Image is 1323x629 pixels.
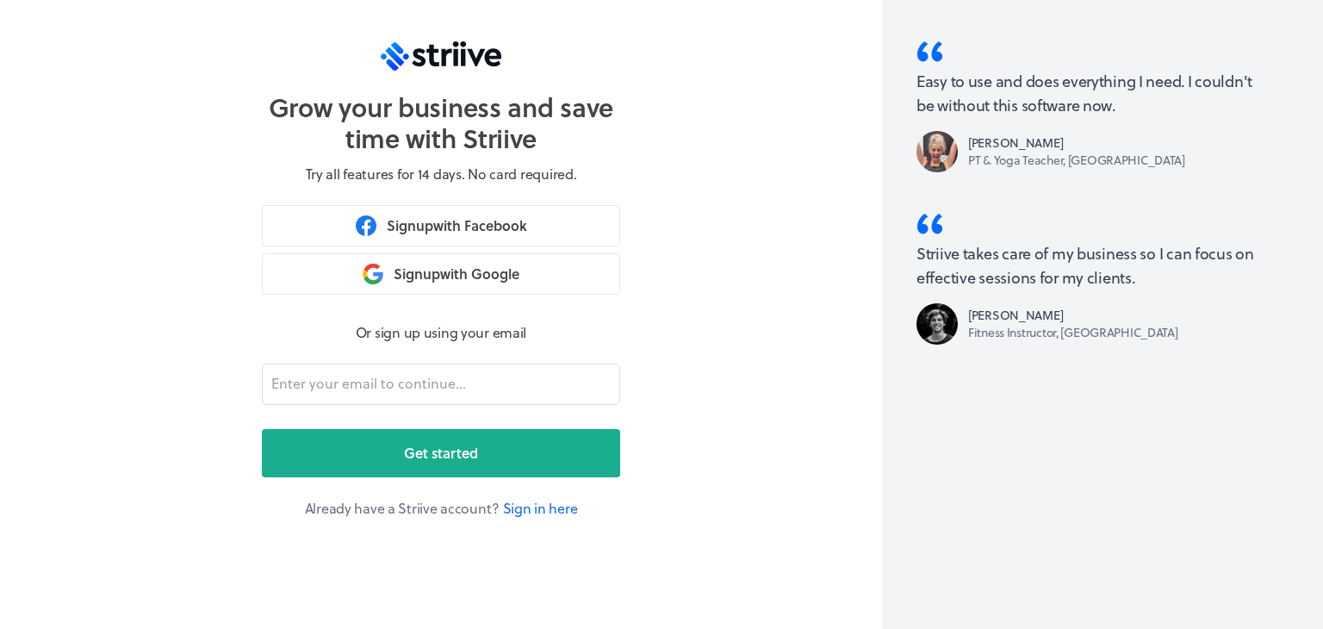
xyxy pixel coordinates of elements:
button: Signupwith Facebook [262,205,620,246]
div: [PERSON_NAME] [968,134,1185,152]
span: Get started [404,443,478,464]
p: Try all features for 14 days. No card required. [306,164,577,184]
p: Already have a Striive account? [262,498,620,519]
img: logo-trans.svg [381,41,501,71]
div: Fitness Instructor, [GEOGRAPHIC_DATA] [968,324,1178,341]
input: Enter your email to continue... [262,364,620,405]
p: Easy to use and does everything I need. I couldn't be without this software now. [916,69,1261,117]
div: PT & Yoga Teacher, [GEOGRAPHIC_DATA] [968,152,1185,169]
img: Alex - PT & Yoga Teacher, Boston [916,131,958,172]
div: [PERSON_NAME] [968,307,1178,324]
img: James - Fitness Instructor, Melbourne [916,303,958,345]
p: Striive takes care of my business so I can focus on effective sessions for my clients. [916,241,1261,290]
a: Sign in here [503,498,578,518]
button: Get started [262,429,620,477]
button: Signupwith Google [262,253,620,295]
h1: Grow your business and save time with Striive [262,91,620,153]
p: Or sign up using your email [262,322,620,343]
